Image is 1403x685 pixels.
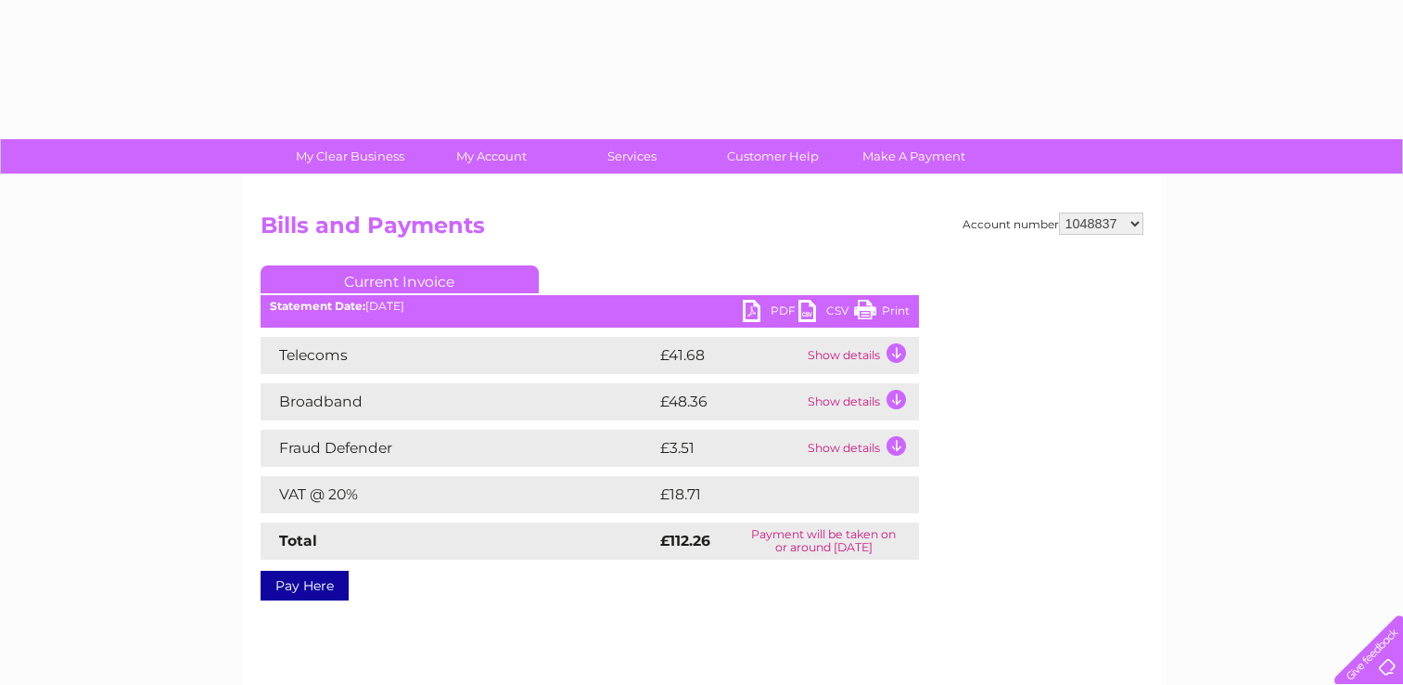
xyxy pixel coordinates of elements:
a: CSV [798,300,854,327]
a: Make A Payment [837,139,990,174]
td: Show details [803,337,919,374]
td: £41.68 [656,337,803,374]
div: [DATE] [261,300,919,313]
a: Print [854,300,910,327]
td: Show details [803,430,919,467]
h2: Bills and Payments [261,213,1143,248]
td: Fraud Defender [261,430,656,467]
a: My Account [415,139,568,174]
b: Statement Date: [270,299,365,313]
a: Services [555,139,708,174]
td: Payment will be taken on or around [DATE] [729,523,919,560]
td: VAT @ 20% [261,476,656,513]
td: £48.36 [656,383,803,420]
a: Pay Here [261,571,349,601]
a: Current Invoice [261,265,539,293]
div: Account number [963,213,1143,235]
td: Telecoms [261,337,656,374]
a: My Clear Business [274,139,427,174]
td: Show details [803,383,919,420]
strong: Total [279,532,317,549]
a: Customer Help [696,139,849,174]
a: PDF [743,300,798,327]
td: Broadband [261,383,656,420]
td: £18.71 [656,476,878,513]
strong: £112.26 [660,532,710,549]
td: £3.51 [656,430,803,467]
